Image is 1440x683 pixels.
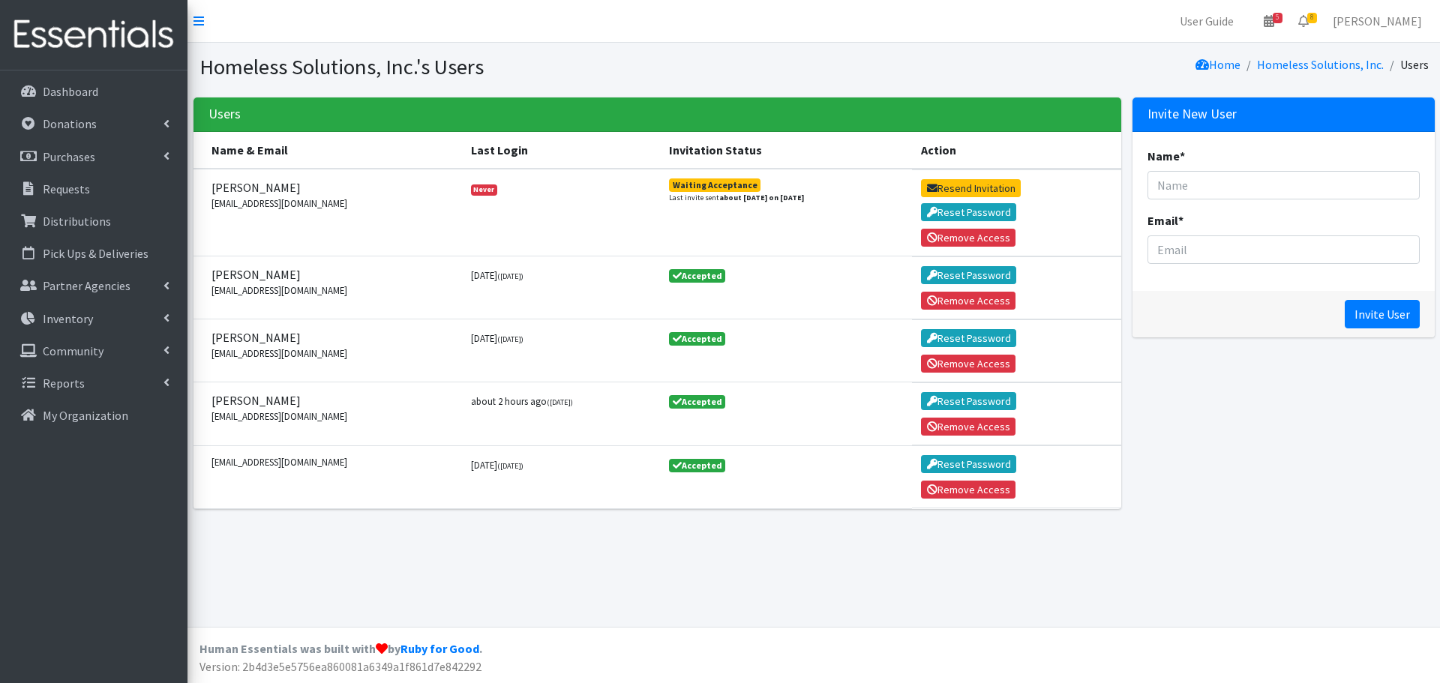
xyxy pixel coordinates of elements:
a: Homeless Solutions, Inc. [1257,57,1384,72]
span: Never [471,184,498,195]
h3: Users [208,106,241,122]
a: User Guide [1168,6,1246,36]
span: [PERSON_NAME] [211,178,453,196]
small: [EMAIL_ADDRESS][DOMAIN_NAME] [211,283,453,298]
a: Ruby for Good [400,641,479,656]
a: Pick Ups & Deliveries [6,238,181,268]
small: [EMAIL_ADDRESS][DOMAIN_NAME] [211,346,453,361]
a: Purchases [6,142,181,172]
h1: Homeless Solutions, Inc.'s Users [199,54,808,80]
button: Resend Invitation [921,179,1021,197]
a: Partner Agencies [6,271,181,301]
a: [PERSON_NAME] [1321,6,1434,36]
button: Remove Access [921,481,1015,499]
p: Community [43,343,103,358]
span: [PERSON_NAME] [211,265,453,283]
span: Version: 2b4d3e5e5756ea860081a6349a1f861d7e842292 [199,659,481,674]
p: Dashboard [43,84,98,99]
input: Invite User [1345,300,1420,328]
h3: Invite New User [1147,106,1237,122]
button: Reset Password [921,455,1016,473]
p: Inventory [43,311,93,326]
small: ([DATE]) [497,461,523,471]
button: Reset Password [921,266,1016,284]
p: Donations [43,116,97,131]
small: ([DATE]) [547,397,573,407]
button: Remove Access [921,229,1015,247]
th: Last Login [462,132,660,169]
span: Accepted [669,395,726,409]
p: Partner Agencies [43,278,130,293]
span: 5 [1273,13,1282,23]
button: Reset Password [921,329,1016,347]
img: HumanEssentials [6,10,181,60]
a: Requests [6,174,181,204]
p: Purchases [43,149,95,164]
a: Donations [6,109,181,139]
th: Name & Email [193,132,462,169]
abbr: required [1178,213,1183,228]
span: [PERSON_NAME] [211,391,453,409]
label: Email [1147,211,1183,229]
small: Last invite sent [669,192,804,203]
small: [DATE] [471,332,523,344]
a: Home [1195,57,1240,72]
span: 8 [1307,13,1317,23]
strong: Human Essentials was built with by . [199,641,482,656]
li: Users [1384,54,1429,76]
small: [EMAIL_ADDRESS][DOMAIN_NAME] [211,196,453,211]
label: Name [1147,147,1185,165]
span: Accepted [669,459,726,472]
small: [DATE] [471,459,523,471]
button: Remove Access [921,418,1015,436]
a: Reports [6,368,181,398]
a: Dashboard [6,76,181,106]
button: Reset Password [921,392,1016,410]
span: Accepted [669,332,726,346]
p: Pick Ups & Deliveries [43,246,148,261]
a: Inventory [6,304,181,334]
a: My Organization [6,400,181,430]
span: Accepted [669,269,726,283]
small: ([DATE]) [497,271,523,281]
strong: about [DATE] on [DATE] [719,193,804,202]
small: [DATE] [471,269,523,281]
button: Remove Access [921,355,1015,373]
span: [PERSON_NAME] [211,328,453,346]
abbr: required [1180,148,1185,163]
p: My Organization [43,408,128,423]
small: [EMAIL_ADDRESS][DOMAIN_NAME] [211,455,453,469]
a: Distributions [6,206,181,236]
th: Invitation Status [660,132,913,169]
a: 5 [1252,6,1286,36]
p: Reports [43,376,85,391]
a: Community [6,336,181,366]
small: ([DATE]) [497,334,523,344]
div: Waiting Acceptance [673,181,757,190]
p: Distributions [43,214,111,229]
small: about 2 hours ago [471,395,573,407]
input: Name [1147,171,1420,199]
a: 8 [1286,6,1321,36]
input: Email [1147,235,1420,264]
small: [EMAIL_ADDRESS][DOMAIN_NAME] [211,409,453,424]
button: Remove Access [921,292,1015,310]
p: Requests [43,181,90,196]
button: Reset Password [921,203,1016,221]
th: Action [912,132,1121,169]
